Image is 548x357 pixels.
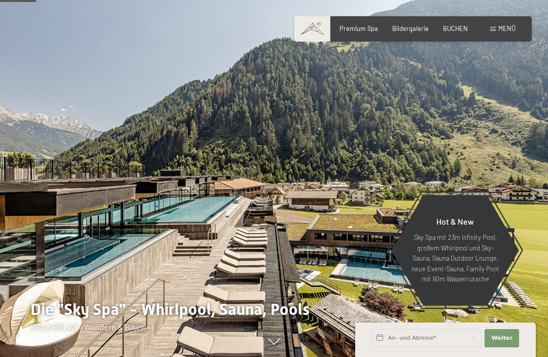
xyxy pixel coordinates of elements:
a: Bildergalerie [392,24,429,32]
p: Sky Spa mit 23m Infinity Pool, großem Whirlpool und Sky-Sauna, Sauna Outdoor Lounge, neue Event-S... [411,232,499,284]
span: Schnellanfrage [355,316,390,323]
a: Hot & New Sky Spa mit 23m Infinity Pool, großem Whirlpool und Sky-Sauna, Sauna Outdoor Lounge, ne... [391,195,520,306]
a: BUCHEN [443,24,468,32]
span: Weiter [491,334,512,342]
button: Weiter [485,329,519,347]
a: Premium Spa [339,24,378,32]
span: Hot & New [436,217,474,226]
span: Menü [498,24,516,32]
